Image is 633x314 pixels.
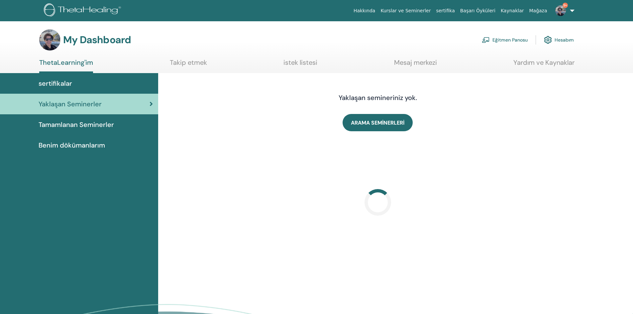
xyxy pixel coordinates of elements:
[458,5,498,17] a: Başarı Öyküleri
[544,33,574,47] a: Hesabım
[544,34,552,46] img: cog.svg
[343,114,413,131] a: ARAMA SEMİNERLERİ
[39,58,93,73] a: ThetaLearning'im
[555,5,566,16] img: default.jpg
[351,5,378,17] a: Hakkında
[482,33,528,47] a: Eğitmen Panosu
[39,140,105,150] span: Benim dökümanlarım
[563,3,568,8] span: 9+
[44,3,123,18] img: logo.png
[273,94,482,102] h4: Yaklaşan semineriniz yok.
[482,37,490,43] img: chalkboard-teacher.svg
[39,78,72,88] span: sertifikalar
[39,120,114,130] span: Tamamlanan Seminerler
[39,99,102,109] span: Yaklaşan Seminerler
[526,5,550,17] a: Mağaza
[170,58,207,71] a: Takip etmek
[39,29,60,51] img: default.jpg
[283,58,317,71] a: istek listesi
[394,58,437,71] a: Mesaj merkezi
[378,5,433,17] a: Kurslar ve Seminerler
[433,5,457,17] a: sertifika
[351,119,404,126] span: ARAMA SEMİNERLERİ
[498,5,527,17] a: Kaynaklar
[63,34,131,46] h3: My Dashboard
[513,58,575,71] a: Yardım ve Kaynaklar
